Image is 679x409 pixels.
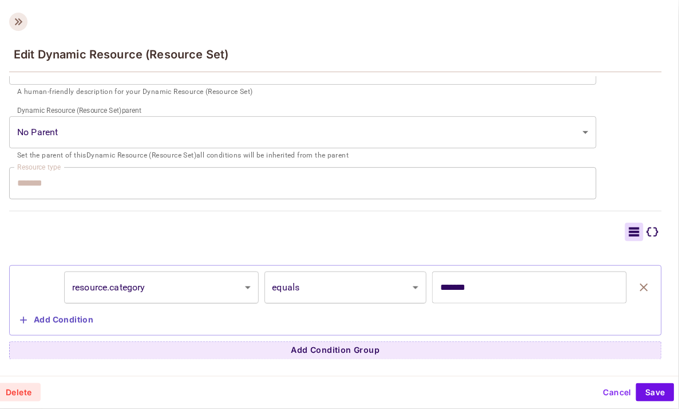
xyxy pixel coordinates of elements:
div: Without label [9,116,597,148]
button: Save [636,383,674,402]
button: Add Condition Group [9,341,662,360]
div: resource.category [64,272,259,304]
p: Set the parent of this Dynamic Resource (Resource Set) all conditions will be inherited from the ... [17,150,589,162]
button: Add Condition [15,311,98,329]
button: Cancel [599,383,636,402]
label: Dynamic Resource (Resource Set) parent [17,105,141,115]
span: Edit Dynamic Resource (Resource Set) [14,48,228,61]
label: Resource type [17,162,61,172]
div: equals [265,272,427,304]
p: A human-friendly description for your Dynamic Resource (Resource Set) [17,86,589,98]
